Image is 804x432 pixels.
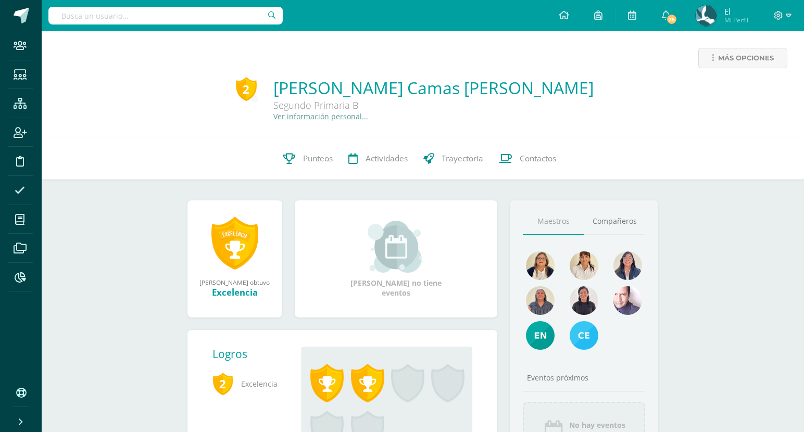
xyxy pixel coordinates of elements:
img: 8f3bf19539481b212b8ab3c0cdc72ac6.png [526,286,555,315]
div: Eventos próximos [523,373,646,383]
a: Actividades [341,138,416,180]
img: 61d89911289855dc714fd23e8d2d7f3a.png [570,321,598,350]
a: Maestros [523,208,584,235]
span: 25 [666,14,677,25]
span: Mi Perfil [724,16,748,24]
img: b40eda3e1c25fc64421d29ad54059df5.png [613,251,642,280]
a: Contactos [491,138,564,180]
img: aadb2f206acb1495beb7d464887e2f8d.png [696,5,717,26]
span: Trayectoria [442,153,483,164]
a: Punteos [275,138,341,180]
span: Contactos [520,153,556,164]
div: [PERSON_NAME] no tiene eventos [344,221,448,298]
span: Punteos [303,153,333,164]
img: e4e25d66bd50ed3745d37a230cf1e994.png [526,321,555,350]
span: Más opciones [718,48,774,68]
span: 2 [212,372,233,396]
span: Excelencia [212,370,285,398]
img: 041e67bb1815648f1c28e9f895bf2be1.png [570,286,598,315]
div: Segundo Primaria B [273,99,586,111]
img: a9d854d71974cc482940c800f3b84d5c.png [570,251,598,280]
a: Ver información personal... [273,111,368,121]
div: Excelencia [198,286,272,298]
div: [PERSON_NAME] obtuvo [198,278,272,286]
img: event_small.png [368,221,424,273]
a: [PERSON_NAME] Camas [PERSON_NAME] [273,77,594,99]
a: Trayectoria [416,138,491,180]
a: Compañeros [584,208,646,235]
input: Busca un usuario... [48,7,283,24]
div: 2 [236,77,257,101]
div: Logros [212,347,294,361]
img: a8e8556f48ef469a8de4653df9219ae6.png [613,286,642,315]
span: El [724,6,748,17]
img: 6ab926dde10f798541c88b61d3e3fad2.png [526,251,555,280]
span: Actividades [366,153,408,164]
a: Más opciones [698,48,787,68]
